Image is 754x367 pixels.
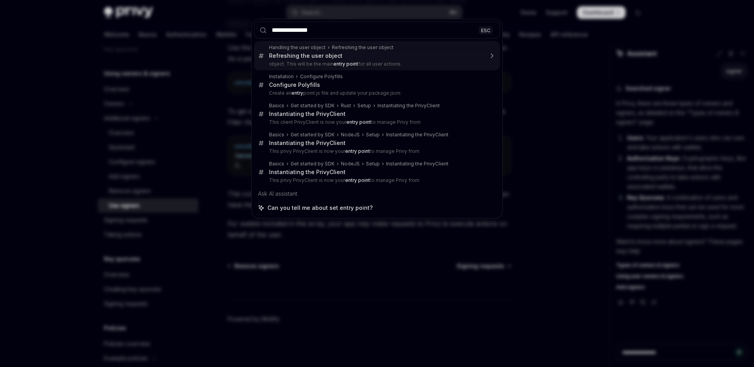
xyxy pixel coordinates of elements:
[269,139,346,147] div: Instantiating the PrivyClient
[357,103,371,109] div: Setup
[269,52,342,59] div: Refreshing the user object
[269,81,320,88] div: Configure Polyfills
[345,148,370,154] b: entry point
[341,103,351,109] div: Rust
[267,204,373,212] span: Can you tell me about set entry point?
[269,73,294,80] div: Installation
[269,110,346,117] div: Instantiating the PrivyClient
[300,73,343,80] div: Configure Polyfills
[291,90,303,96] b: entry
[291,103,335,109] div: Get started by SDK
[269,148,483,154] p: This privy PrivyClient is now your to manage Privy from
[269,132,284,138] div: Basics
[269,61,483,67] p: object. This will be the main for all user actions.
[332,44,393,51] div: Refreshing the user object
[386,132,448,138] div: Instantiating the PrivyClient
[269,44,326,51] div: Handling the user object
[346,119,371,125] b: entry point
[269,161,284,167] div: Basics
[341,161,360,167] div: NodeJS
[291,132,335,138] div: Get started by SDK
[345,177,370,183] b: entry point
[479,26,493,34] div: ESC
[269,169,346,176] div: Instantiating the PrivyClient
[366,161,380,167] div: Setup
[269,103,284,109] div: Basics
[269,177,483,183] p: This privy PrivyClient is now your to manage Privy from
[269,90,483,96] p: Create an point.js file and update your package.json:
[333,61,358,67] b: entry point
[269,119,483,125] p: This client PrivyClient is now your to manage Privy from
[254,187,500,201] div: Ask AI assistant
[377,103,440,109] div: Instantiating the PrivyClient
[386,161,448,167] div: Instantiating the PrivyClient
[291,161,335,167] div: Get started by SDK
[341,132,360,138] div: NodeJS
[366,132,380,138] div: Setup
